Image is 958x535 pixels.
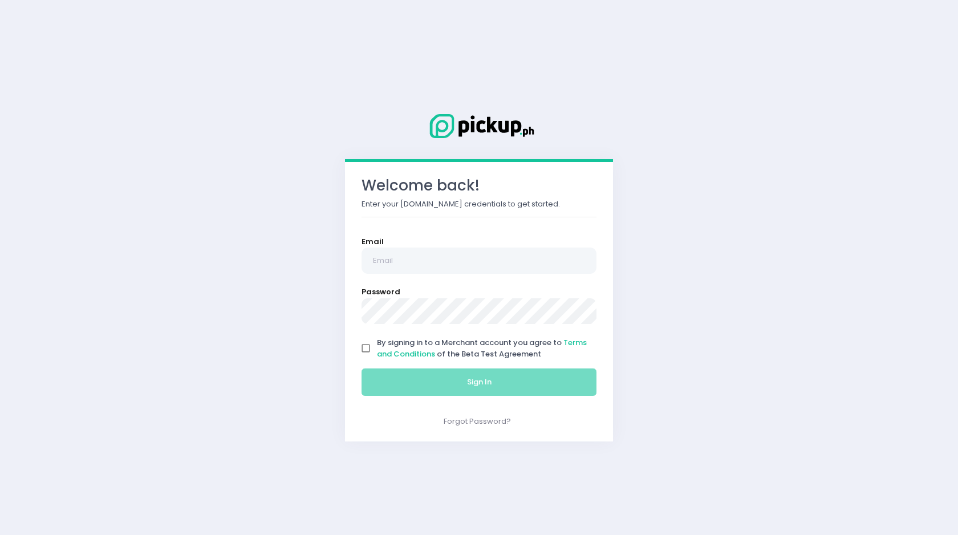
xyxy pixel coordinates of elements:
[444,416,511,427] a: Forgot Password?
[362,248,596,274] input: Email
[377,337,587,359] span: By signing in to a Merchant account you agree to of the Beta Test Agreement
[362,286,400,298] label: Password
[467,376,492,387] span: Sign In
[362,198,596,210] p: Enter your [DOMAIN_NAME] credentials to get started.
[362,368,596,396] button: Sign In
[362,177,596,194] h3: Welcome back!
[362,236,384,248] label: Email
[422,112,536,140] img: Logo
[377,337,587,359] a: Terms and Conditions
